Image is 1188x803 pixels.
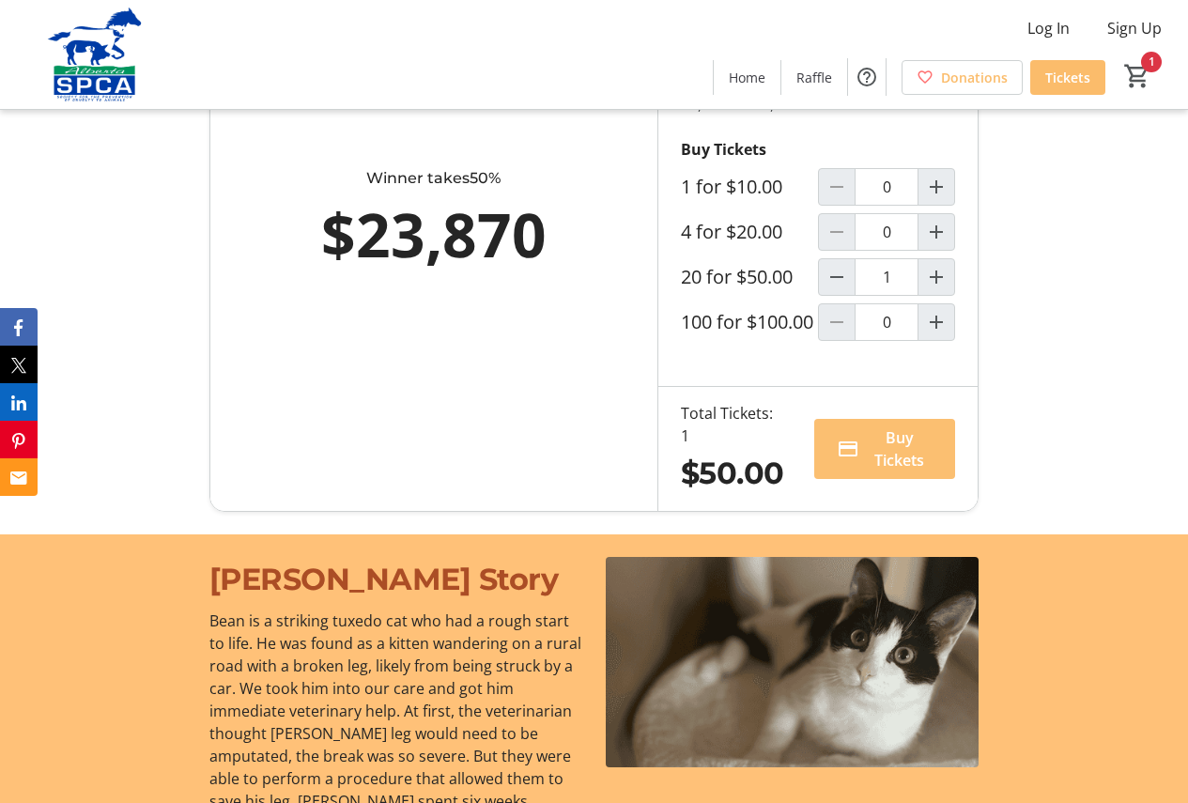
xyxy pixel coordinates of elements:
[1107,17,1162,39] span: Sign Up
[681,266,793,288] label: 20 for $50.00
[681,176,782,198] label: 1 for $10.00
[293,167,575,190] div: Winner takes
[867,426,933,471] span: Buy Tickets
[681,451,784,496] div: $50.00
[1092,13,1177,43] button: Sign Up
[1045,68,1090,87] span: Tickets
[293,190,575,280] div: $23,870
[470,169,501,187] span: 50%
[606,557,980,767] img: undefined
[681,139,766,160] strong: Buy Tickets
[209,561,559,597] span: [PERSON_NAME] Story
[681,311,813,333] label: 100 for $100.00
[918,169,954,205] button: Increment by one
[796,68,832,87] span: Raffle
[1027,17,1070,39] span: Log In
[681,402,784,447] div: Total Tickets: 1
[814,419,956,479] button: Buy Tickets
[918,259,954,295] button: Increment by one
[848,58,886,96] button: Help
[918,214,954,250] button: Increment by one
[941,68,1008,87] span: Donations
[729,68,765,87] span: Home
[11,8,178,101] img: Alberta SPCA's Logo
[781,60,847,95] a: Raffle
[902,60,1023,95] a: Donations
[1012,13,1085,43] button: Log In
[681,221,782,243] label: 4 for $20.00
[918,304,954,340] button: Increment by one
[819,259,855,295] button: Decrement by one
[1120,59,1154,93] button: Cart
[1030,60,1105,95] a: Tickets
[714,60,780,95] a: Home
